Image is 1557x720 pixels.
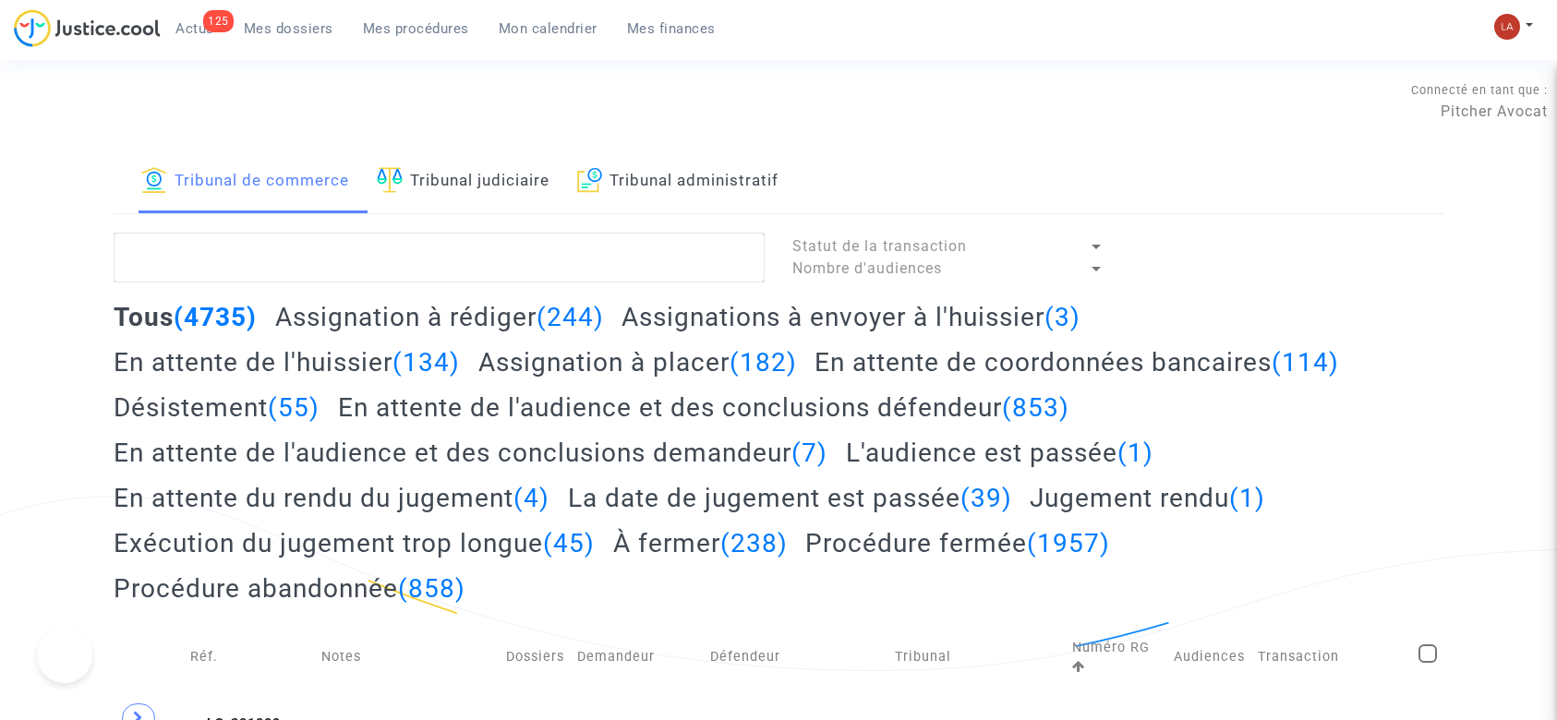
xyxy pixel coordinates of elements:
a: Mes dossiers [229,15,348,42]
span: Nombre d'audiences [792,259,942,277]
td: Transaction [1251,618,1412,697]
span: (1) [1229,483,1265,513]
span: Connecté en tant que : [1411,83,1548,97]
h2: Jugement rendu [1030,482,1265,514]
h2: En attente de coordonnées bancaires [815,346,1339,378]
h2: Assignation à rédiger [275,301,604,333]
td: Défendeur [704,618,888,697]
span: (858) [398,573,465,604]
h2: En attente du rendu du jugement [114,482,549,514]
h2: Assignation à placer [478,346,797,378]
span: (853) [1002,392,1069,423]
a: Mon calendrier [484,15,612,42]
h2: En attente de l'audience et des conclusions demandeur [114,437,827,469]
span: (182) [730,347,797,378]
span: (3) [1044,302,1080,332]
img: icon-faciliter-sm.svg [377,167,403,193]
h2: Désistement [114,391,320,424]
h2: Procédure abandonnée [114,572,465,605]
td: Dossiers [500,618,571,697]
iframe: Help Scout Beacon - Open [37,628,92,683]
td: Réf. [184,618,316,697]
h2: En attente de l'huissier [114,346,460,378]
a: Mes procédures [348,15,484,42]
a: Mes finances [612,15,730,42]
td: Numéro RG [1066,618,1167,697]
a: Tribunal de commerce [141,150,349,213]
span: Mon calendrier [499,20,597,37]
span: (238) [720,528,788,558]
img: icon-archive.svg [577,167,602,193]
span: (45) [543,528,595,558]
span: (114) [1272,347,1339,378]
span: Mes dossiers [244,20,333,37]
span: Statut de la transaction [792,237,967,255]
h2: Exécution du jugement trop longue [114,527,595,559]
span: (4735) [174,302,257,332]
a: Tribunal administratif [577,150,778,213]
h2: Tous [114,301,257,333]
span: Mes finances [627,20,716,37]
span: (244) [537,302,604,332]
h2: En attente de l'audience et des conclusions défendeur [338,391,1069,424]
span: Actus [175,20,214,37]
img: jc-logo.svg [14,9,161,47]
span: (39) [960,483,1012,513]
td: Demandeur [571,618,703,697]
span: (7) [791,438,827,468]
h2: À fermer [613,527,788,559]
h2: L'audience est passée [846,437,1153,469]
td: Notes [315,618,500,697]
h2: La date de jugement est passée [568,482,1012,514]
span: Mes procédures [363,20,469,37]
span: (1957) [1027,528,1110,558]
img: 3f9b7d9779f7b0ffc2b90d026f0682a9 [1494,14,1520,40]
td: Tribunal [888,618,1066,697]
div: 125 [203,10,234,32]
span: (4) [513,483,549,513]
h2: Assignations à envoyer à l'huissier [622,301,1080,333]
td: Audiences [1167,618,1251,697]
a: Tribunal judiciaire [377,150,549,213]
a: 125Actus [161,15,229,42]
img: icon-banque.svg [141,167,167,193]
span: (1) [1117,438,1153,468]
h2: Procédure fermée [805,527,1110,559]
span: (55) [268,392,320,423]
span: (134) [392,347,460,378]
